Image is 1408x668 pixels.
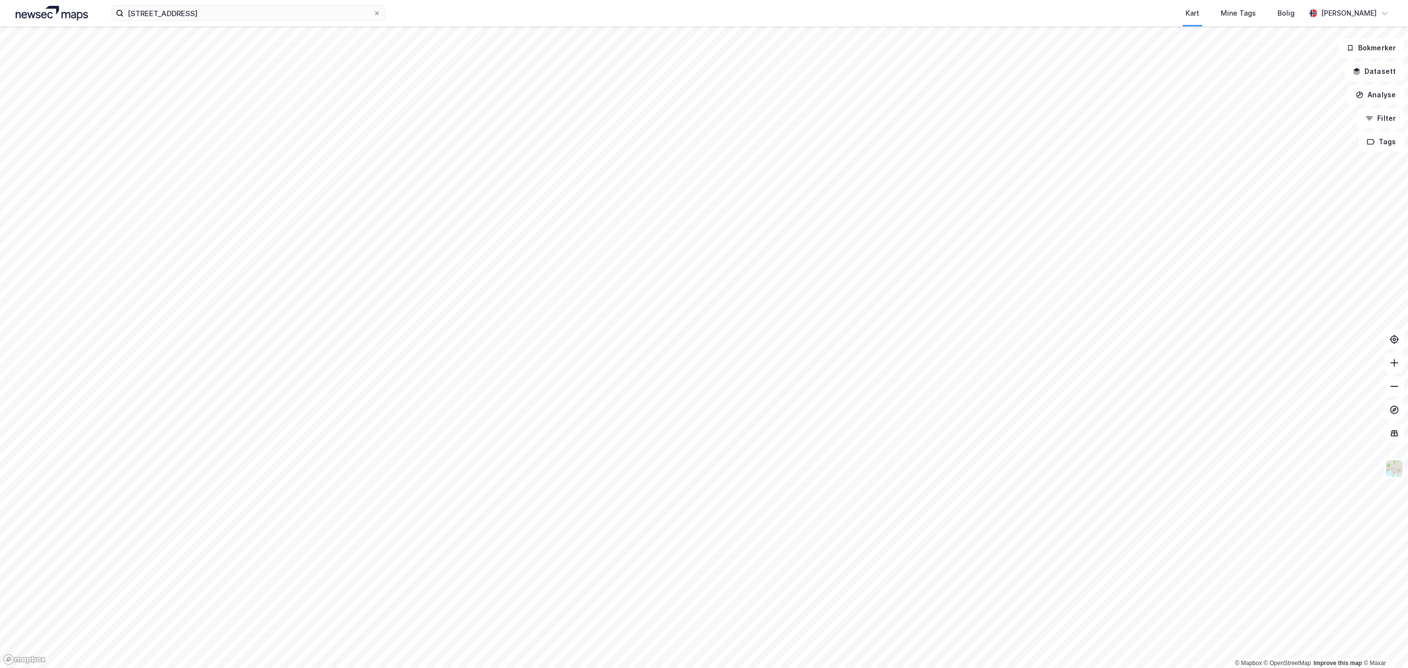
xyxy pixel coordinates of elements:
div: Mine Tags [1221,7,1256,19]
button: Filter [1357,109,1404,128]
img: logo.a4113a55bc3d86da70a041830d287a7e.svg [16,6,88,21]
div: [PERSON_NAME] [1321,7,1377,19]
div: Bolig [1277,7,1295,19]
button: Tags [1359,132,1404,152]
a: Mapbox [1235,660,1262,667]
iframe: Chat Widget [1359,621,1408,668]
a: OpenStreetMap [1264,660,1311,667]
a: Improve this map [1314,660,1362,667]
img: Z [1385,459,1404,478]
a: Mapbox homepage [3,654,46,665]
button: Bokmerker [1338,38,1404,58]
div: Kart [1186,7,1199,19]
button: Analyse [1347,85,1404,105]
input: Søk på adresse, matrikkel, gårdeiere, leietakere eller personer [124,6,373,21]
button: Datasett [1344,62,1404,81]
